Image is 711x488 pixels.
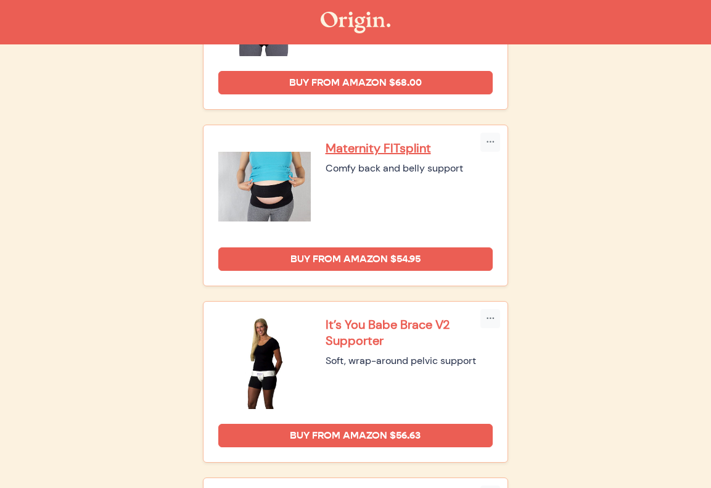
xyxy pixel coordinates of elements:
[218,316,311,409] img: It’s You Babe Brace V2 Supporter
[326,140,493,156] a: Maternity FITsplint
[326,354,493,368] div: Soft, wrap-around pelvic support
[218,247,493,271] a: Buy from Amazon $54.95
[326,161,493,176] div: Comfy back and belly support
[218,424,493,447] a: Buy from Amazon $56.63
[218,71,493,94] a: Buy from Amazon $68.00
[218,140,311,233] img: Maternity FITsplint
[326,316,493,349] a: It’s You Babe Brace V2 Supporter
[321,12,390,33] img: The Origin Shop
